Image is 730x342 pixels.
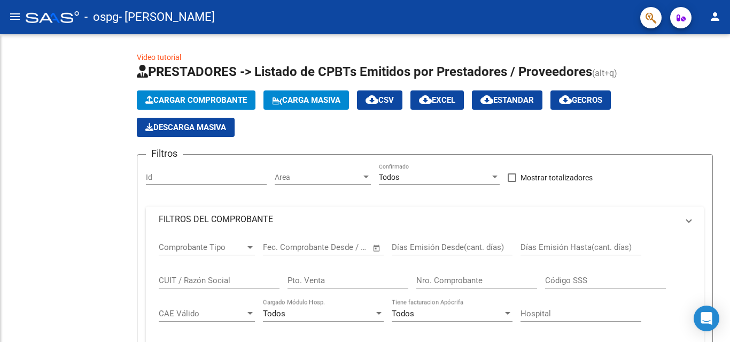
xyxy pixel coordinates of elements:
[84,5,119,29] span: - ospg
[145,123,226,132] span: Descarga Masiva
[119,5,215,29] span: - [PERSON_NAME]
[263,90,349,110] button: Carga Masiva
[159,242,245,252] span: Comprobante Tipo
[357,90,402,110] button: CSV
[145,95,247,105] span: Cargar Comprobante
[472,90,542,110] button: Estandar
[275,173,361,182] span: Area
[592,68,617,78] span: (alt+q)
[137,53,181,62] a: Video tutorial
[709,10,721,23] mat-icon: person
[159,309,245,318] span: CAE Válido
[559,93,572,106] mat-icon: cloud_download
[371,242,383,254] button: Open calendar
[366,93,378,106] mat-icon: cloud_download
[419,95,455,105] span: EXCEL
[392,309,414,318] span: Todos
[480,93,493,106] mat-icon: cloud_download
[480,95,534,105] span: Estandar
[263,242,306,252] input: Fecha inicio
[272,95,340,105] span: Carga Masiva
[137,90,255,110] button: Cargar Comprobante
[694,306,719,331] div: Open Intercom Messenger
[146,146,183,161] h3: Filtros
[410,90,464,110] button: EXCEL
[9,10,21,23] mat-icon: menu
[559,95,602,105] span: Gecros
[521,171,593,184] span: Mostrar totalizadores
[146,207,704,232] mat-expansion-panel-header: FILTROS DEL COMPROBANTE
[137,118,235,137] app-download-masive: Descarga masiva de comprobantes (adjuntos)
[137,64,592,79] span: PRESTADORES -> Listado de CPBTs Emitidos por Prestadores / Proveedores
[366,95,394,105] span: CSV
[550,90,611,110] button: Gecros
[137,118,235,137] button: Descarga Masiva
[316,242,368,252] input: Fecha fin
[263,309,285,318] span: Todos
[419,93,432,106] mat-icon: cloud_download
[379,173,399,181] span: Todos
[159,214,678,225] mat-panel-title: FILTROS DEL COMPROBANTE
